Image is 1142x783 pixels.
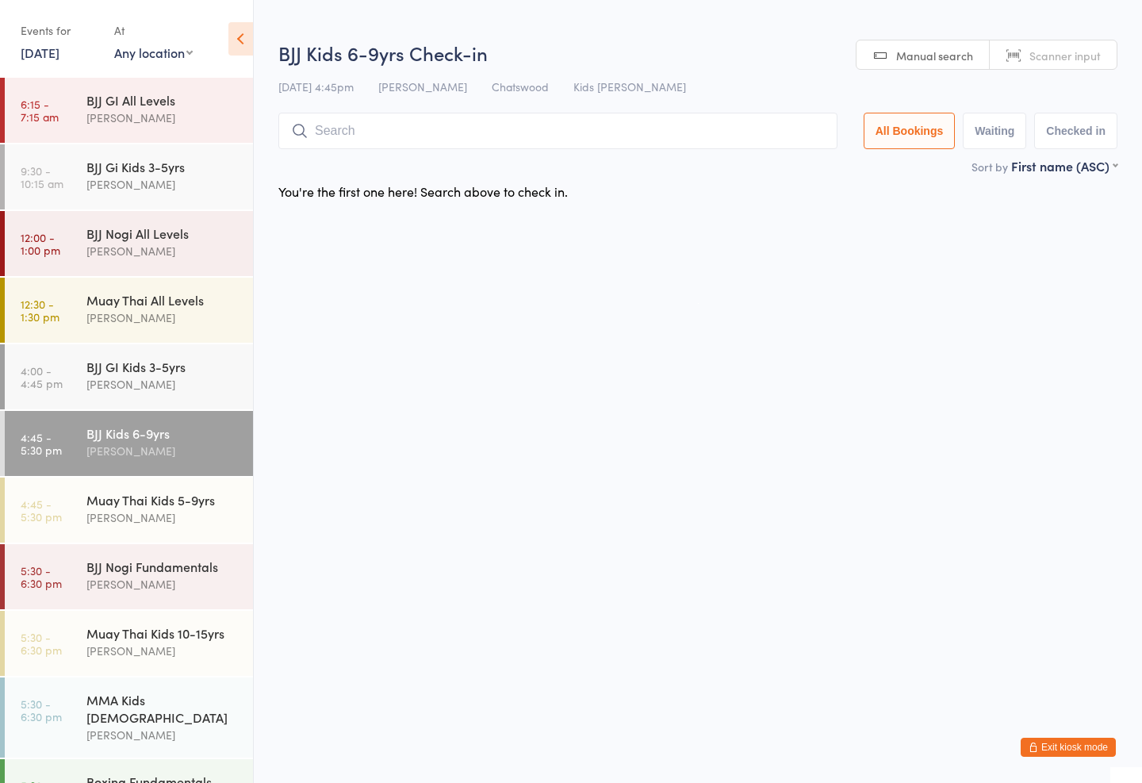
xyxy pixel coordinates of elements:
div: [PERSON_NAME] [86,442,240,460]
a: 12:00 -1:00 pmBJJ Nogi All Levels[PERSON_NAME] [5,211,253,276]
div: MMA Kids [DEMOGRAPHIC_DATA] [86,691,240,726]
span: [DATE] 4:45pm [278,79,354,94]
h2: BJJ Kids 6-9yrs Check-in [278,40,1117,66]
div: At [114,17,193,44]
span: Manual search [896,48,973,63]
a: 4:45 -5:30 pmBJJ Kids 6-9yrs[PERSON_NAME] [5,411,253,476]
a: 4:00 -4:45 pmBJJ GI Kids 3-5yrs[PERSON_NAME] [5,344,253,409]
span: [PERSON_NAME] [378,79,467,94]
div: [PERSON_NAME] [86,509,240,527]
div: You're the first one here! Search above to check in. [278,182,568,200]
div: BJJ GI Kids 3-5yrs [86,358,240,375]
time: 4:45 - 5:30 pm [21,431,62,456]
div: BJJ GI All Levels [86,91,240,109]
a: 6:15 -7:15 amBJJ GI All Levels[PERSON_NAME] [5,78,253,143]
div: [PERSON_NAME] [86,109,240,127]
button: Exit kiosk mode [1021,738,1116,757]
div: Muay Thai All Levels [86,291,240,309]
time: 6:15 - 7:15 am [21,98,59,123]
span: Chatswood [492,79,549,94]
div: [PERSON_NAME] [86,309,240,327]
span: Scanner input [1029,48,1101,63]
div: BJJ Nogi Fundamentals [86,558,240,575]
div: First name (ASC) [1011,157,1117,175]
div: BJJ Nogi All Levels [86,225,240,242]
time: 12:00 - 1:00 pm [21,231,60,256]
div: [PERSON_NAME] [86,375,240,393]
a: 5:30 -6:30 pmMuay Thai Kids 10-15yrs[PERSON_NAME] [5,611,253,676]
time: 9:30 - 10:15 am [21,164,63,190]
a: 5:30 -6:30 pmBJJ Nogi Fundamentals[PERSON_NAME] [5,544,253,609]
time: 4:00 - 4:45 pm [21,364,63,390]
label: Sort by [971,159,1008,175]
div: BJJ Kids 6-9yrs [86,424,240,442]
time: 5:30 - 6:30 pm [21,564,62,589]
a: 12:30 -1:30 pmMuay Thai All Levels[PERSON_NAME] [5,278,253,343]
span: Kids [PERSON_NAME] [573,79,686,94]
div: Muay Thai Kids 5-9yrs [86,491,240,509]
button: Checked in [1034,113,1117,149]
div: Muay Thai Kids 10-15yrs [86,624,240,642]
a: 9:30 -10:15 amBJJ Gi Kids 3-5yrs[PERSON_NAME] [5,144,253,209]
button: Waiting [963,113,1026,149]
a: 4:45 -5:30 pmMuay Thai Kids 5-9yrs[PERSON_NAME] [5,478,253,543]
div: [PERSON_NAME] [86,175,240,194]
div: [PERSON_NAME] [86,242,240,260]
time: 12:30 - 1:30 pm [21,297,59,323]
div: [PERSON_NAME] [86,642,240,660]
div: Any location [114,44,193,61]
time: 4:45 - 5:30 pm [21,497,62,523]
time: 5:30 - 6:30 pm [21,697,62,723]
div: BJJ Gi Kids 3-5yrs [86,158,240,175]
div: Events for [21,17,98,44]
div: [PERSON_NAME] [86,726,240,744]
div: [PERSON_NAME] [86,575,240,593]
input: Search [278,113,837,149]
a: [DATE] [21,44,59,61]
time: 5:30 - 6:30 pm [21,631,62,656]
button: All Bookings [864,113,956,149]
a: 5:30 -6:30 pmMMA Kids [DEMOGRAPHIC_DATA][PERSON_NAME] [5,677,253,758]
